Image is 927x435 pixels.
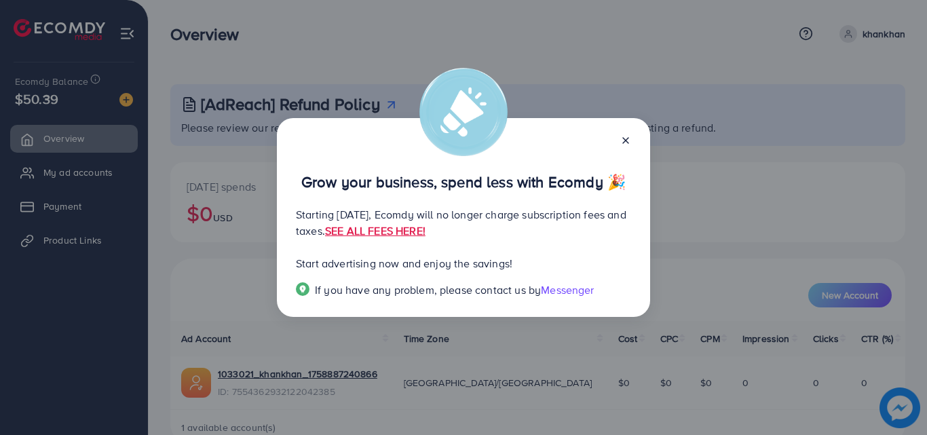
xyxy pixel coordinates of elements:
img: Popup guide [296,282,309,296]
p: Grow your business, spend less with Ecomdy 🎉 [296,174,631,190]
a: SEE ALL FEES HERE! [325,223,425,238]
p: Start advertising now and enjoy the savings! [296,255,631,271]
p: Starting [DATE], Ecomdy will no longer charge subscription fees and taxes. [296,206,631,239]
span: If you have any problem, please contact us by [315,282,541,297]
img: alert [419,68,508,156]
span: Messenger [541,282,594,297]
